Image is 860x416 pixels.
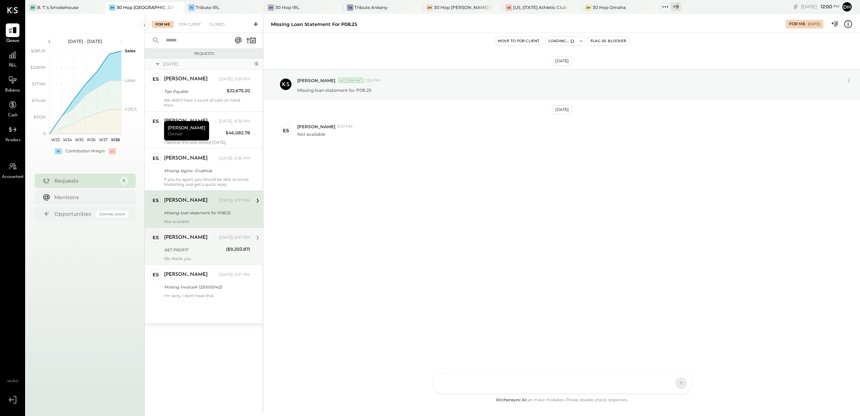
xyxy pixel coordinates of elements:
[75,137,83,142] text: W35
[188,4,195,11] div: TI
[495,37,543,45] button: Move to for client
[808,22,820,27] div: [DATE]
[30,4,36,11] div: BT
[275,4,299,10] div: 30 Hop IRL
[164,98,250,108] div: We didn't have a count of cash on hand then.
[153,118,159,125] div: ES
[9,63,17,69] span: P&L
[268,4,274,11] div: 3H
[347,4,353,11] div: TA
[164,283,248,291] div: Missing invoice# 12500051425
[366,78,380,84] span: 1:53 PM
[513,4,567,10] div: [US_STATE] Athletic Club
[2,174,24,180] span: Accountant
[0,160,25,180] a: Accountant
[164,121,209,140] div: [PERSON_NAME]
[297,131,325,137] p: Not available
[337,124,353,130] span: 9:37 PM
[434,4,492,10] div: 30 Hop [PERSON_NAME] Summit
[125,48,136,53] text: Sales
[153,234,159,241] div: ES
[99,137,108,142] text: W37
[125,107,137,112] text: COGS
[153,271,159,278] div: ES
[164,209,248,216] div: MIssing loan statement for P08.25
[175,21,204,28] div: For Client
[87,137,96,142] text: W36
[164,177,250,187] div: If you try again, you should be able to email Marketing and get a quick reply.
[63,137,72,142] text: W34
[552,105,572,114] div: [DATE]
[164,234,208,241] div: [PERSON_NAME]
[792,3,799,10] div: copy link
[0,48,25,69] a: P&L
[227,87,250,94] div: $22,675.20
[164,140,250,145] div: I believe this was solved [DATE].
[219,76,250,82] div: [DATE], 9:35 PM
[283,127,289,134] div: ES
[164,197,208,204] div: [PERSON_NAME]
[593,4,626,10] div: 30 Hop Omaha
[96,211,128,218] div: Coming Soon
[164,256,250,261] div: Ok, thank you
[297,87,371,93] p: MIssing loan statement for P08.25
[0,98,25,119] a: Cash
[588,37,629,45] button: Flag as Blocker
[206,21,228,28] div: Closed
[164,293,250,298] div: I'm sorry, I don't have that.
[153,155,159,162] div: ES
[164,88,225,95] div: Tips Payable
[219,272,250,278] div: [DATE], 9:37 PM
[168,131,182,137] span: Owner
[338,78,364,83] div: Accountant
[120,176,128,185] div: 6
[271,21,357,28] div: MIssing loan statement for P08.25
[110,137,119,142] text: W38
[354,4,388,10] div: Tribute Ankeny
[0,73,25,94] a: Balance
[43,131,46,136] text: 0
[297,77,335,84] span: [PERSON_NAME]
[164,167,248,174] div: Missing logins- Grubhub
[65,148,105,154] div: Contribution Margin
[30,65,46,70] text: $228.9K
[8,112,17,119] span: Cash
[164,219,250,224] div: Not available
[506,4,512,11] div: IA
[152,21,174,28] div: For Me
[51,137,59,142] text: W33
[163,61,252,67] div: [DATE]
[55,148,62,154] div: +
[148,51,260,56] div: Requests
[33,115,46,120] text: $57.2K
[426,4,433,11] div: 3H
[789,21,805,27] div: For Me
[226,246,250,253] div: ($9,203.87)
[801,3,839,10] div: [DATE]
[125,78,136,83] text: Labor
[32,98,46,103] text: $114.4K
[5,88,20,94] span: Balance
[254,61,259,67] div: 6
[219,118,250,124] div: [DATE], 9:36 PM
[219,198,250,203] div: [DATE], 9:37 PM
[671,2,681,11] div: + 9
[6,38,19,44] span: Queue
[32,81,46,86] text: $171.6K
[164,118,208,125] div: [PERSON_NAME]
[552,57,572,66] div: [DATE]
[219,235,250,241] div: [DATE], 9:37 PM
[109,148,116,154] div: -
[54,194,125,201] div: Mentions
[297,124,335,130] span: [PERSON_NAME]
[164,271,208,278] div: [PERSON_NAME]
[0,23,25,44] a: Queue
[226,129,250,137] div: $46,082.78
[109,4,116,11] div: 3H
[37,4,78,10] div: B. T.'s Smokehouse
[117,4,174,10] div: 30 Hop [GEOGRAPHIC_DATA]
[55,38,116,44] div: [DATE] - [DATE]
[153,76,159,82] div: ES
[585,4,592,11] div: 3H
[196,4,219,10] div: Tribute IRL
